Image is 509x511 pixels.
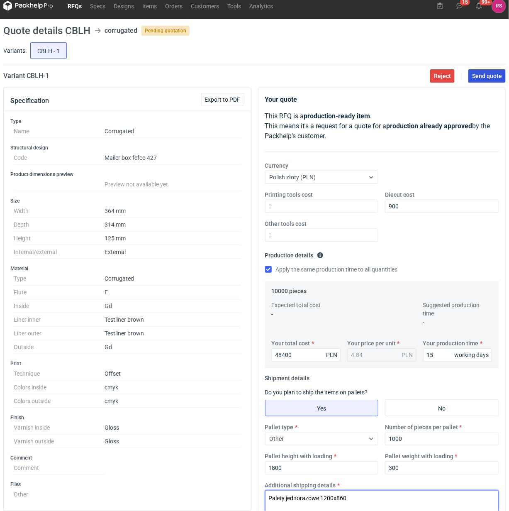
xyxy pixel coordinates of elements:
[187,1,223,11] a: Customers
[10,360,244,367] h3: Print
[423,348,492,362] input: 0
[105,218,241,232] dd: 314 mm
[105,286,241,299] dd: E
[265,461,379,474] input: 0
[385,452,453,460] label: Pallet weight with loading
[14,394,105,408] dt: Colors outside
[326,351,337,359] div: PLN
[105,181,170,188] span: Preview not available yet.
[265,220,307,228] label: Other tools cost
[141,26,190,36] span: Pending quotation
[63,1,86,11] a: RFQs
[265,229,379,242] input: 0
[265,481,336,489] label: Additional shipping details
[105,421,241,435] dd: Gloss
[423,339,479,347] label: Your production time
[265,372,310,381] legend: Shipment details
[385,461,499,474] input: 0
[385,400,499,416] label: No
[10,198,244,204] h3: Size
[105,327,241,340] dd: Testliner brown
[161,1,187,11] a: Orders
[105,381,241,394] dd: cmyk
[454,351,489,359] div: working days
[347,339,396,347] label: Your price per unit
[270,174,316,181] span: Polish złoty (PLN)
[265,452,333,460] label: Pallet height with loading
[385,423,458,431] label: Number of pieces per pallet
[10,91,49,111] button: Specification
[105,272,241,286] dd: Corrugated
[3,46,27,55] label: Variants:
[105,26,137,36] div: corrugated
[385,191,414,199] label: Diecut cost
[265,111,499,141] p: This RFQ is a . This means it's a request for a quote for a by the Packhelp's customer.
[272,310,341,318] p: -
[265,400,379,416] label: Yes
[385,432,499,445] input: 0
[387,122,472,130] strong: production already approved
[14,151,105,165] dt: Code
[105,204,241,218] dd: 364 mm
[205,97,241,103] span: Export to PDF
[272,301,321,309] label: Expected total cost
[272,284,307,294] legend: 10000 pieces
[105,125,241,138] dd: Corrugated
[110,1,138,11] a: Designs
[245,1,277,11] a: Analytics
[201,93,244,106] button: Export to PDF
[14,125,105,138] dt: Name
[105,367,241,381] dd: Offset
[472,73,502,79] span: Send quote
[423,318,492,327] p: -
[223,1,245,11] a: Tools
[14,245,105,259] dt: Internal/external
[14,327,105,340] dt: Liner outer
[468,69,506,83] button: Send quote
[105,245,241,259] dd: External
[265,423,294,431] label: Pallet type
[138,1,161,11] a: Items
[105,299,241,313] dd: Gd
[270,435,284,442] span: Other
[86,1,110,11] a: Specs
[105,313,241,327] dd: Testliner brown
[304,112,370,120] strong: production-ready item
[105,394,241,408] dd: cmyk
[265,389,368,396] label: Do you plan to ship the items on pallets?
[272,348,341,362] input: 0
[402,351,413,359] div: PLN
[385,200,499,213] input: 0
[265,249,324,259] legend: Production details
[10,118,244,125] h3: Type
[14,286,105,299] dt: Flute
[10,455,244,461] h3: Comment
[14,381,105,394] dt: Colors inside
[14,272,105,286] dt: Type
[14,313,105,327] dt: Liner inner
[272,339,310,347] label: Your total cost
[265,265,398,274] label: Apply the same production time to all quantities
[10,481,244,488] h3: Files
[30,42,67,59] label: CBLH - 1
[430,69,455,83] button: Reject
[3,71,49,81] h2: Variant CBLH - 1
[105,151,241,165] dd: Mailer box fefco 427
[105,435,241,448] dd: Gloss
[14,204,105,218] dt: Width
[14,367,105,381] dt: Technique
[14,299,105,313] dt: Inside
[3,1,53,11] svg: Packhelp Pro
[265,191,313,199] label: Printing tools cost
[14,461,105,475] dt: Comment
[14,421,105,435] dt: Varnish inside
[265,161,289,170] label: Currency
[10,265,244,272] h3: Material
[105,340,241,354] dd: Gd
[10,144,244,151] h3: Structural design
[14,435,105,448] dt: Varnish outside
[265,200,379,213] input: 0
[434,73,451,79] span: Reject
[3,26,90,36] h1: Quote details CBLH
[105,232,241,245] dd: 125 mm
